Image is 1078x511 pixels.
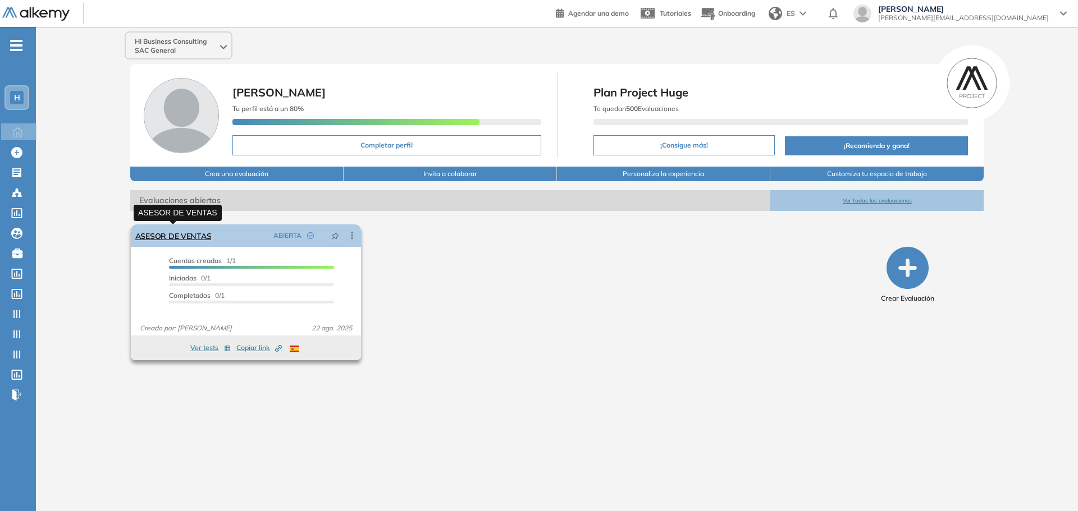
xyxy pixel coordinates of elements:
[660,9,691,17] span: Tutoriales
[593,135,775,155] button: ¡Consigue más!
[232,104,304,113] span: Tu perfil está a un 80%
[593,104,679,113] span: Te quedan Evaluaciones
[878,13,1049,22] span: [PERSON_NAME][EMAIL_ADDRESS][DOMAIN_NAME]
[881,293,934,303] span: Crear Evaluación
[878,4,1049,13] span: [PERSON_NAME]
[787,8,795,19] span: ES
[169,274,197,282] span: Iniciadas
[307,232,314,239] span: check-circle
[881,247,934,303] button: Crear Evaluación
[14,93,20,102] span: H
[236,343,282,353] span: Copiar link
[290,346,299,352] img: ESP
[130,167,344,181] button: Crea una evaluación
[770,190,984,211] button: Ver todas las evaluaciones
[130,190,770,211] span: Evaluaciones abiertas
[626,104,638,113] b: 500
[769,7,782,20] img: world
[169,291,225,300] span: 0/1
[190,341,231,355] button: Ver tests
[556,6,629,19] a: Agendar una demo
[323,227,348,245] button: pushpin
[557,167,770,181] button: Personaliza la experiencia
[169,291,211,300] span: Completados
[169,256,222,265] span: Cuentas creadas
[135,37,218,55] span: Hl Business Consulting SAC General
[307,323,357,333] span: 22 ago. 2025
[169,256,236,265] span: 1/1
[568,9,629,17] span: Agendar una demo
[770,167,984,181] button: Customiza tu espacio de trabajo
[344,167,557,181] button: Invita a colaborar
[144,78,219,153] img: Foto de perfil
[135,224,212,247] a: ASESOR DE VENTAS
[785,136,969,155] button: ¡Recomienda y gana!
[718,9,755,17] span: Onboarding
[134,205,222,221] div: ASESOR DE VENTAS
[593,84,969,101] span: Plan Project Huge
[135,323,236,333] span: Creado por: [PERSON_NAME]
[232,135,541,155] button: Completar perfil
[700,2,755,26] button: Onboarding
[236,341,282,355] button: Copiar link
[273,231,302,241] span: ABIERTA
[331,231,339,240] span: pushpin
[232,85,326,99] span: [PERSON_NAME]
[169,274,211,282] span: 0/1
[10,44,22,47] i: -
[800,11,806,16] img: arrow
[2,7,70,21] img: Logo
